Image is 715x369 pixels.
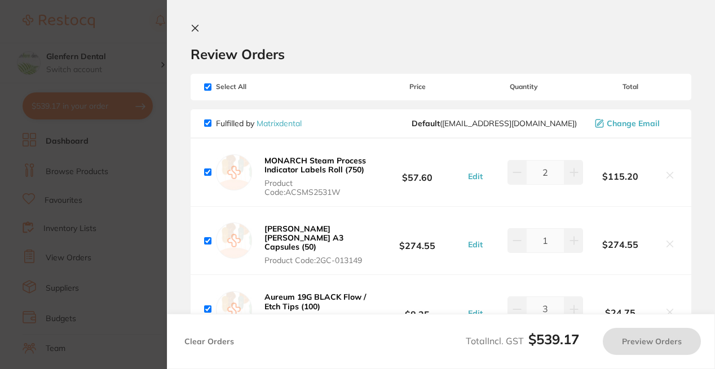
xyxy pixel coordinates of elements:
[264,224,343,252] b: [PERSON_NAME] [PERSON_NAME] A3 Capsules (50)
[583,83,678,91] span: Total
[465,308,486,318] button: Edit
[261,155,370,197] button: MONARCH Steam Process Indicator Labels Roll (750) Product Code:ACSMS2531W
[528,331,579,348] b: $539.17
[583,239,657,250] b: $274.55
[465,83,583,91] span: Quantity
[412,119,577,128] span: sales@matrixdental.com.au
[412,118,440,128] b: Default
[181,328,237,355] button: Clear Orders
[204,83,317,91] span: Select All
[216,154,252,190] img: empty.jpg
[370,162,465,183] b: $57.60
[191,46,691,63] h2: Review Orders
[465,239,486,250] button: Edit
[370,230,465,251] b: $274.55
[264,155,366,175] b: MONARCH Steam Process Indicator Labels Roll (750)
[216,291,252,327] img: empty.jpg
[216,223,252,259] img: empty.jpg
[370,299,465,319] b: $8.25
[216,119,302,128] p: Fulfilled by
[466,335,579,346] span: Total Incl. GST
[607,119,660,128] span: Change Email
[583,308,657,318] b: $24.75
[264,292,366,311] b: Aureum 19G BLACK Flow / Etch Tips (100)
[264,256,367,265] span: Product Code: 2GC-013149
[261,224,370,265] button: [PERSON_NAME] [PERSON_NAME] A3 Capsules (50) Product Code:2GC-013149
[583,171,657,181] b: $115.20
[465,171,486,181] button: Edit
[370,83,465,91] span: Price
[264,179,367,197] span: Product Code: ACSMS2531W
[257,118,302,128] a: Matrixdental
[592,118,678,128] button: Change Email
[261,292,370,334] button: Aureum 19G BLACK Flow / Etch Tips (100) Product Code:RAURDTBLACK
[603,328,701,355] button: Preview Orders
